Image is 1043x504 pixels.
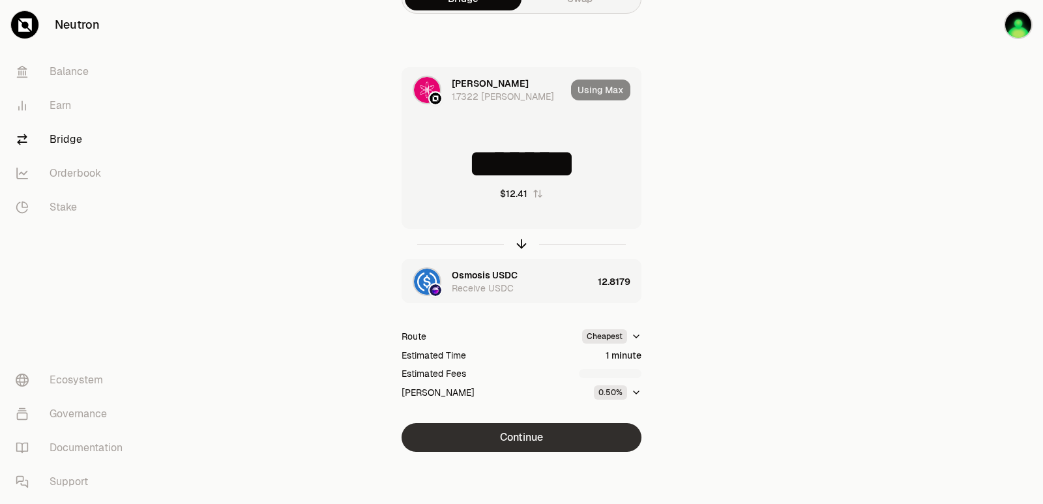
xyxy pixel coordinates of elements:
[606,349,641,362] div: 1 minute
[402,259,641,304] button: USDC LogoOsmosis LogoOsmosis USDCReceive USDC12.8179
[594,385,627,400] div: 0.50%
[598,259,641,304] div: 12.8179
[430,284,441,296] img: Osmosis Logo
[5,89,141,123] a: Earn
[414,77,440,103] img: stATOM Logo
[414,269,440,295] img: USDC Logo
[5,397,141,431] a: Governance
[5,123,141,156] a: Bridge
[402,349,466,362] div: Estimated Time
[402,330,426,343] div: Route
[500,187,543,200] button: $12.41
[452,90,554,103] div: 1.7322 [PERSON_NAME]
[452,282,514,295] div: Receive USDC
[402,386,475,399] div: [PERSON_NAME]
[582,329,627,344] div: Cheapest
[594,385,641,400] button: 0.50%
[5,431,141,465] a: Documentation
[402,259,593,304] div: USDC LogoOsmosis LogoOsmosis USDCReceive USDC
[402,367,466,380] div: Estimated Fees
[5,363,141,397] a: Ecosystem
[402,68,566,112] div: stATOM LogoNeutron Logo[PERSON_NAME]1.7322 [PERSON_NAME]
[452,77,529,90] div: [PERSON_NAME]
[5,465,141,499] a: Support
[5,156,141,190] a: Orderbook
[1004,10,1033,39] img: sandy mercy
[452,269,518,282] div: Osmosis USDC
[5,55,141,89] a: Balance
[430,93,441,104] img: Neutron Logo
[5,190,141,224] a: Stake
[582,329,641,344] button: Cheapest
[500,187,527,200] div: $12.41
[402,423,641,452] button: Continue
